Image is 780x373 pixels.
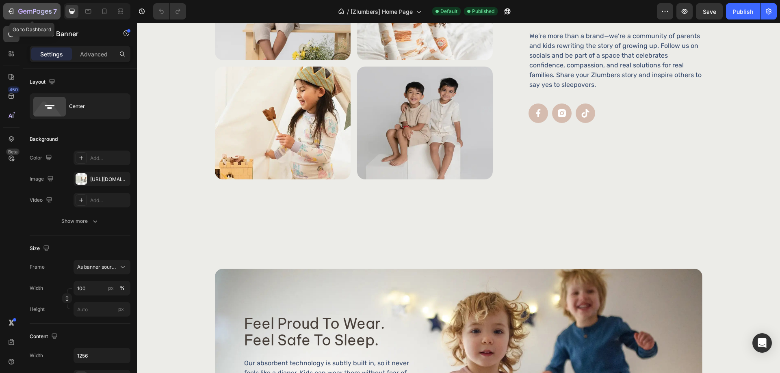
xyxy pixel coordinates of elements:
[30,352,43,359] div: Width
[6,149,19,155] div: Beta
[351,7,413,16] span: [Zlumbers] Home Page
[118,306,124,312] span: px
[77,263,117,271] span: As banner source
[74,260,130,274] button: As banner source
[696,3,723,19] button: Save
[74,281,130,295] input: px%
[90,176,128,183] div: [URL][DOMAIN_NAME]
[153,3,186,19] div: Undo/Redo
[117,283,127,293] button: px
[90,197,128,204] div: Add...
[726,3,760,19] button: Publish
[472,8,494,15] span: Published
[30,136,58,143] div: Background
[30,263,45,271] label: Frame
[347,7,349,16] span: /
[733,7,753,16] div: Publish
[30,77,57,88] div: Layout
[752,333,772,353] div: Open Intercom Messenger
[74,302,130,317] input: px
[30,306,45,313] label: Height
[106,283,116,293] button: %
[39,29,108,39] p: Hero Banner
[30,195,54,206] div: Video
[220,44,356,157] img: gempages_579984927471174228-711afaef-940f-454a-90b2-066a5bd983cf.webp
[53,6,57,16] p: 7
[80,50,108,58] p: Advanced
[440,8,457,15] span: Default
[61,217,99,225] div: Show more
[40,50,63,58] p: Settings
[30,214,130,229] button: Show more
[90,155,128,162] div: Add...
[69,97,119,116] div: Center
[74,348,130,363] input: Auto
[30,331,59,342] div: Content
[107,336,279,365] p: Our absorbent technology is subtly built in, so it never feels like a diaper. Kids can wear them ...
[392,9,565,67] p: We’re more than a brand—we’re a community of parents and kids rewriting the story of growing up. ...
[30,153,54,164] div: Color
[30,174,55,185] div: Image
[137,23,780,373] iframe: Design area
[120,285,125,292] div: %
[703,8,716,15] span: Save
[3,3,61,19] button: 7
[30,243,51,254] div: Size
[8,86,19,93] div: 450
[106,292,280,327] h2: feel proud to wear. feel safe to sleep.
[108,285,114,292] div: px
[30,285,43,292] label: Width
